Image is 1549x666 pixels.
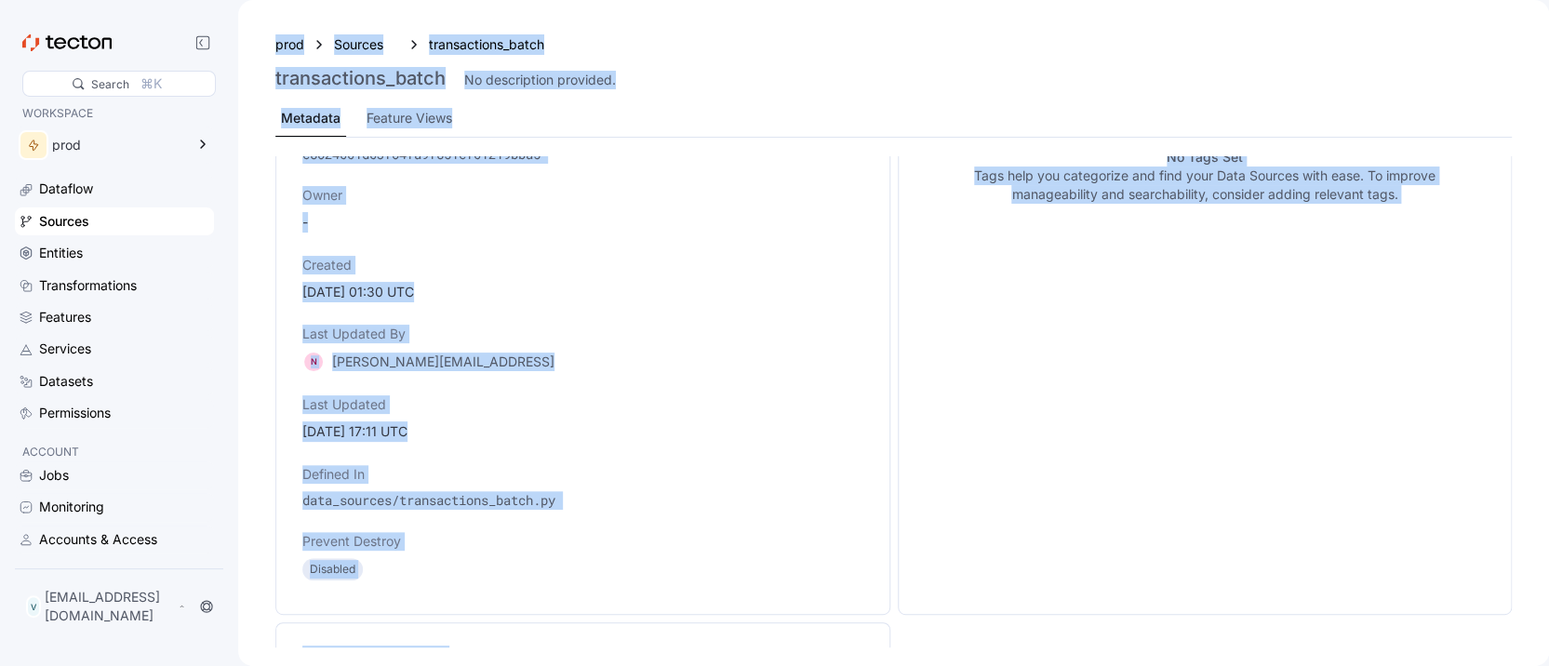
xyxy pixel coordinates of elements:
[39,179,93,199] div: Dataflow
[275,34,304,55] a: prod
[429,34,544,55] a: transactions_batch
[15,207,214,235] a: Sources
[26,595,41,618] div: V
[15,367,214,395] a: Datasets
[932,148,1478,166] h5: No Tags Set
[464,71,616,89] div: No description provided.
[15,335,214,363] a: Services
[15,461,214,489] a: Jobs
[39,529,157,550] div: Accounts & Access
[334,34,399,55] a: Sources
[39,339,91,359] div: Services
[15,399,214,427] a: Permissions
[39,243,83,263] div: Entities
[15,239,214,267] a: Entities
[39,307,91,327] div: Features
[91,75,129,93] div: Search
[45,588,174,625] p: [EMAIL_ADDRESS][DOMAIN_NAME]
[15,493,214,521] a: Monitoring
[281,108,341,128] div: Metadata
[22,104,207,123] p: WORKSPACE
[39,403,111,423] div: Permissions
[39,275,137,296] div: Transformations
[367,108,452,128] div: Feature Views
[15,272,214,300] a: Transformations
[932,166,1478,204] p: Tags help you categorize and find your Data Sources with ease. To improve manageability and searc...
[22,71,216,97] div: Search⌘K
[39,371,93,392] div: Datasets
[39,497,104,517] div: Monitoring
[52,139,184,152] div: prod
[39,465,69,486] div: Jobs
[275,67,446,89] h3: transactions_batch
[39,211,89,232] div: Sources
[22,443,207,461] p: ACCOUNT
[15,303,214,331] a: Features
[15,526,214,553] a: Accounts & Access
[15,175,214,203] a: Dataflow
[140,73,162,94] div: ⌘K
